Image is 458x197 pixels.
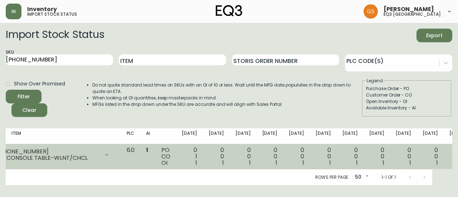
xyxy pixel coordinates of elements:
[230,128,257,144] th: [DATE]
[6,29,104,42] h2: Import Stock Status
[390,128,417,144] th: [DATE]
[6,128,141,144] th: Item
[146,146,148,154] span: 1
[436,159,438,167] span: 1
[366,105,448,111] div: Available Inventory - AI
[161,147,170,166] div: PO CO
[276,159,277,167] span: 1
[409,159,411,167] span: 1
[381,174,396,181] p: 1-1 of 1
[364,128,390,144] th: [DATE]
[302,159,304,167] span: 1
[216,5,242,16] img: logo
[310,128,337,144] th: [DATE]
[249,159,251,167] span: 1
[342,147,358,166] div: 0 0
[366,92,448,98] div: Customer Order - CO
[383,159,384,167] span: 1
[337,128,364,144] th: [DATE]
[396,147,411,166] div: 0 0
[369,147,385,166] div: 0 0
[352,172,370,183] div: 50
[366,85,448,92] div: Purchase Order - PO
[315,174,349,181] p: Rows per page:
[289,147,304,166] div: 0 0
[222,159,224,167] span: 1
[423,147,438,166] div: 0 0
[92,95,361,101] li: When looking at OI quantities, keep masterpacks in mind.
[209,147,224,166] div: 0 0
[11,103,47,117] button: Clear
[366,98,448,105] div: Open Inventory - OI
[27,6,57,12] span: Inventory
[195,159,197,167] span: 1
[18,92,30,101] div: Filter
[121,128,141,144] th: PLC
[203,128,230,144] th: [DATE]
[6,90,42,103] button: Filter
[262,147,278,166] div: 0 0
[182,147,197,166] div: 0 1
[329,159,331,167] span: 1
[17,106,42,115] span: Clear
[92,101,361,108] li: MFGs listed in the drop down under the SKU are accurate and will align with Sales Portal.
[121,144,141,169] td: 6.0
[92,82,361,95] li: Do not quote standard lead times on SKUs with an OI of 10 or less. Wait until the MFG date popula...
[356,159,358,167] span: 1
[416,29,452,42] button: Export
[384,12,441,16] h5: eq3 [GEOGRAPHIC_DATA]
[384,6,434,12] span: [PERSON_NAME]
[257,128,283,144] th: [DATE]
[176,128,203,144] th: [DATE]
[27,12,77,16] h5: import stock status
[364,4,378,19] img: 6b403d9c54a9a0c30f681d41f5fc2571
[140,128,156,144] th: AI
[417,128,444,144] th: [DATE]
[235,147,251,166] div: 0 0
[366,78,384,84] legend: Legend
[14,80,65,88] span: Show Over Promised
[161,159,167,167] span: OI
[283,128,310,144] th: [DATE]
[422,31,447,40] span: Export
[316,147,331,166] div: 0 0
